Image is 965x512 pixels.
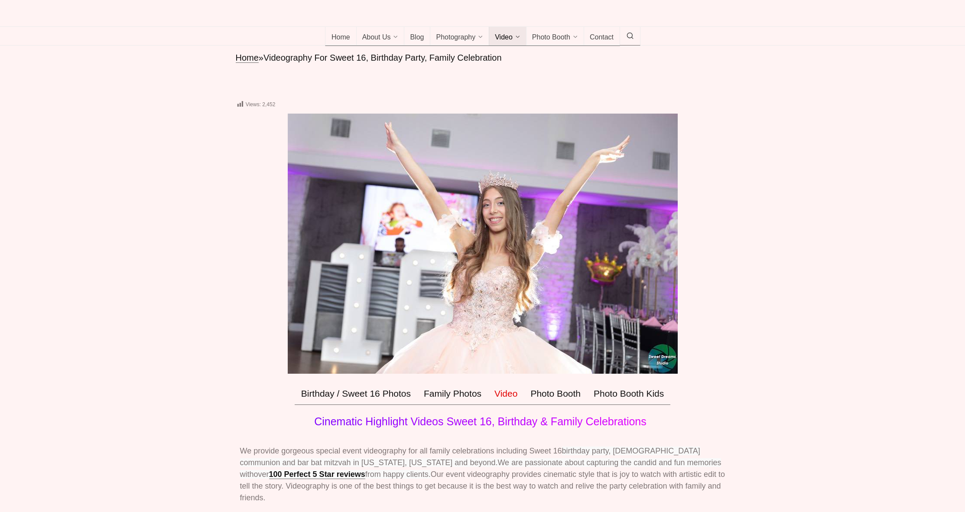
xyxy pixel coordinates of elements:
a: Home [236,53,259,63]
span: Photography [436,33,475,42]
span: Home [331,33,350,42]
span: About Us [362,33,391,42]
span: We are passionate about capturing the candid and fun memories with [240,458,721,479]
span: ver [258,470,269,479]
a: Contact [584,27,620,46]
a: Blog [404,27,430,46]
span: 2,452 [262,101,275,108]
span: Blog [410,33,424,42]
a: Birthday / Sweet 16 Photos [295,382,417,405]
a: Home [325,27,357,46]
span: o [254,470,258,479]
a: Photography [430,27,489,46]
a: Photo Booth Kids [587,382,670,405]
span: Video [495,33,513,42]
a: Photo Booth [524,382,587,405]
span: Videography For Sweet 16, Birthday Party, Family Celebration [263,53,502,62]
a: 100 Perfect 5 Star reviews [269,470,365,479]
span: Cinematic Highlight Videos Sweet 16, Birthday & Family Celebrations [314,415,647,427]
nav: breadcrumbs [236,52,730,64]
img: Sweet 16 birthday party videography nj nyc [288,114,678,374]
a: Video [488,382,524,405]
span: Contact [590,33,614,42]
span: » [259,53,263,62]
span: from happy clients. [365,470,431,479]
span: Photo Booth [532,33,570,42]
a: About Us [356,27,405,46]
span: birthday party, [DEMOGRAPHIC_DATA] communion and bar bat mitzvah in [US_STATE], [US_STATE] and be... [240,447,700,467]
a: Family Photos [417,382,488,405]
a: Video [489,27,526,46]
p: We provide gorgeous special event videography for all family celebrations including Sweet 16 Our ... [240,445,725,504]
span: Views: [246,101,261,108]
a: Photo Booth [526,27,584,46]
